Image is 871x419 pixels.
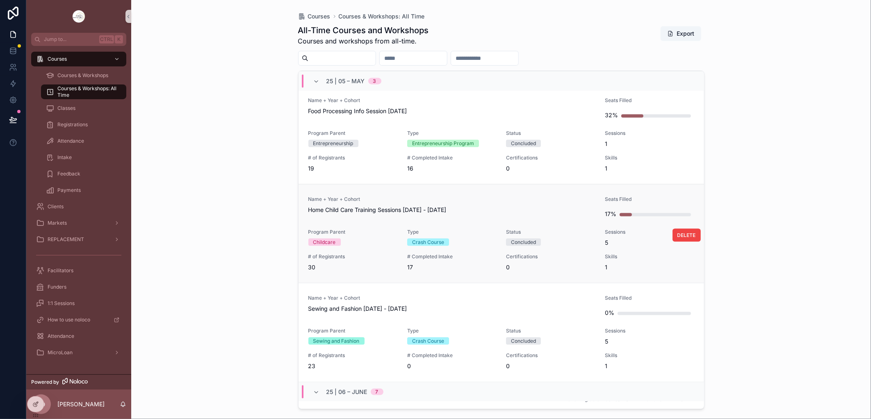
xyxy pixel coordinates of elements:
span: Courses [308,12,331,20]
span: Name + Year + Cohort [308,295,595,301]
span: 1 [605,140,694,148]
a: Courses [31,52,126,66]
span: # Completed Intake [407,253,496,260]
button: Export [661,26,701,41]
span: Status [506,328,595,334]
span: 25 | 06 – June [326,388,367,396]
div: 3 [373,78,376,84]
span: 5 [605,239,694,247]
span: Program Parent [308,328,397,334]
span: Sessions [605,130,694,137]
span: REPLACEMENT [48,236,84,243]
div: 17% [605,206,616,222]
span: Courses & Workshops: All Time [57,85,118,98]
a: How to use noloco [31,312,126,327]
span: Certifications [506,352,595,359]
div: Childcare [313,239,336,246]
span: Courses [48,56,67,62]
div: Concluded [511,337,536,345]
a: Name + Year + CohortHome Child Care Training Sessions [DATE] - [DATE]Seats Filled17%Program Paren... [299,184,704,283]
span: Food Processing Info Session [DATE] [308,107,595,115]
span: 1:1 Sessions [48,300,75,307]
button: DELETE [673,229,701,242]
span: Seats Filled [605,295,694,301]
a: Funders [31,280,126,294]
span: # Completed Intake [407,352,496,359]
span: Registrations [57,121,88,128]
span: Courses & Workshops [57,72,108,79]
span: 0 [506,263,595,271]
span: Jump to... [44,36,96,43]
a: Intake [41,150,126,165]
a: REPLACEMENT [31,232,126,247]
span: Sessions [605,229,694,235]
span: Name + Year + Cohort [308,196,595,203]
span: How to use noloco [48,317,90,323]
span: Funders [48,284,66,290]
a: Facilitators [31,263,126,278]
span: Skills [605,352,694,359]
span: Feedback [57,171,80,177]
span: Clients [48,203,64,210]
span: 1 [605,164,694,173]
a: Feedback [41,166,126,181]
span: 17 [407,263,496,271]
span: MicroLoan [48,349,73,356]
span: 0 [407,362,496,370]
span: 19 [308,164,397,173]
button: Jump to...CtrlK [31,33,126,46]
span: Attendance [48,333,74,339]
img: App logo [72,10,85,23]
a: Name + Year + CohortSewing and Fashion [DATE] - [DATE]Seats Filled0%Program ParentSewing and Fash... [299,283,704,382]
a: Courses & Workshops: All Time [339,12,425,20]
span: Payments [57,187,81,194]
div: Crash Course [412,239,444,246]
span: Program Parent [308,229,397,235]
a: Powered by [26,374,131,389]
span: K [116,36,122,43]
span: Name + Year + Cohort [308,97,595,104]
span: 23 [308,362,397,370]
span: Type [407,229,496,235]
a: Courses [298,12,331,20]
h1: All-Time Courses and Workshops [298,25,429,36]
span: Status [506,229,595,235]
span: # of Registrants [308,253,397,260]
span: Attendance [57,138,84,144]
span: 25 | 05 – May [326,77,365,85]
div: Concluded [511,239,536,246]
div: 7 [376,389,378,395]
span: 0 [506,164,595,173]
a: 1:1 Sessions [31,296,126,311]
span: Seats Filled [605,97,694,104]
span: Type [407,328,496,334]
span: Powered by [31,379,59,385]
span: Type [407,130,496,137]
span: 30 [308,263,397,271]
div: Sewing and Fashion [313,337,360,345]
a: Payments [41,183,126,198]
span: Home Child Care Training Sessions [DATE] - [DATE] [308,206,595,214]
span: Courses and workshops from all-time. [298,36,429,46]
a: Classes [41,101,126,116]
span: Markets [48,220,67,226]
span: 16 [407,164,496,173]
span: Certifications [506,155,595,161]
a: Attendance [41,134,126,148]
div: 32% [605,107,618,123]
p: [PERSON_NAME] [57,400,105,408]
a: Attendance [31,329,126,344]
span: Sewing and Fashion [DATE] - [DATE] [308,305,595,313]
span: Facilitators [48,267,73,274]
span: 5 [605,337,694,346]
span: Status [506,130,595,137]
span: Ctrl [99,35,114,43]
span: Intake [57,154,72,161]
div: 0% [605,305,614,321]
span: DELETE [677,232,696,239]
a: Registrations [41,117,126,132]
div: Entrepreneurship [313,140,353,147]
span: Program Parent [308,130,397,137]
div: Crash Course [412,337,444,345]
